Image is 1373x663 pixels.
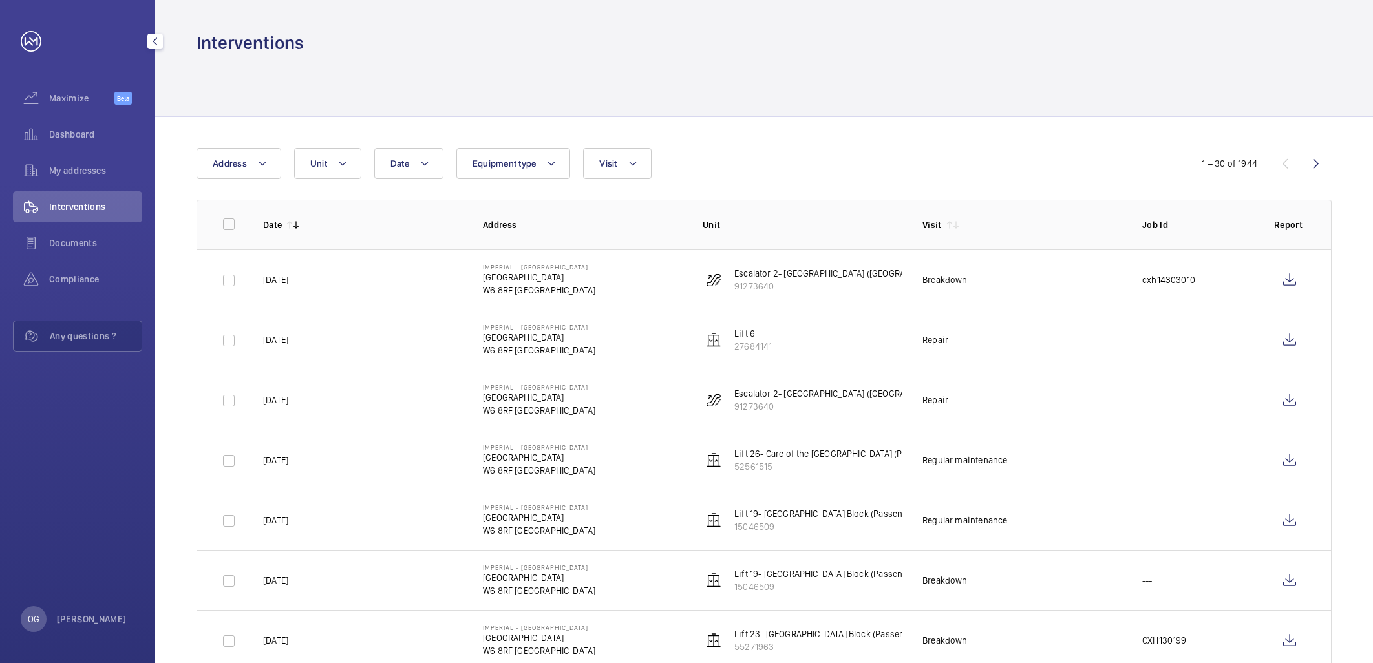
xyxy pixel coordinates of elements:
button: Visit [583,148,651,179]
p: [DATE] [263,454,288,467]
p: [GEOGRAPHIC_DATA] [483,331,595,344]
button: Equipment type [456,148,571,179]
div: Regular maintenance [922,454,1007,467]
p: W6 8RF [GEOGRAPHIC_DATA] [483,284,595,297]
p: Imperial - [GEOGRAPHIC_DATA] [483,323,595,331]
img: elevator.svg [706,452,721,468]
span: Address [213,158,247,169]
p: W6 8RF [GEOGRAPHIC_DATA] [483,584,595,597]
span: Date [390,158,409,169]
p: Imperial - [GEOGRAPHIC_DATA] [483,624,595,631]
button: Unit [294,148,361,179]
span: Beta [114,92,132,105]
p: Escalator 2- [GEOGRAPHIC_DATA] ([GEOGRAPHIC_DATA]) [734,267,953,280]
span: Interventions [49,200,142,213]
p: CXH130199 [1142,634,1187,647]
p: --- [1142,394,1153,406]
span: My addresses [49,164,142,177]
p: --- [1142,514,1153,527]
p: 91273640 [734,400,953,413]
p: Job Id [1142,218,1253,231]
p: [DATE] [263,514,288,527]
h1: Interventions [197,31,304,55]
span: Visit [599,158,617,169]
img: elevator.svg [706,573,721,588]
div: Breakdown [922,273,968,286]
p: Lift 19- [GEOGRAPHIC_DATA] Block (Passenger) [734,567,919,580]
p: Lift 19- [GEOGRAPHIC_DATA] Block (Passenger) [734,507,919,520]
span: Dashboard [49,128,142,141]
p: Lift 6 [734,327,772,340]
p: Date [263,218,282,231]
p: cxh14303010 [1142,273,1195,286]
div: Breakdown [922,634,968,647]
span: Maximize [49,92,114,105]
img: elevator.svg [706,512,721,528]
p: [GEOGRAPHIC_DATA] [483,571,595,584]
img: escalator.svg [706,272,721,288]
span: Compliance [49,273,142,286]
p: W6 8RF [GEOGRAPHIC_DATA] [483,344,595,357]
p: Lift 23- [GEOGRAPHIC_DATA] Block (Passenger) [734,627,921,640]
div: Repair [922,333,948,346]
p: W6 8RF [GEOGRAPHIC_DATA] [483,404,595,417]
p: 15046509 [734,520,919,533]
div: 1 – 30 of 1944 [1202,157,1257,170]
p: [GEOGRAPHIC_DATA] [483,631,595,644]
span: Equipment type [473,158,537,169]
p: Imperial - [GEOGRAPHIC_DATA] [483,443,595,451]
p: Lift 26- Care of the [GEOGRAPHIC_DATA] (Passenger) [734,447,942,460]
button: Address [197,148,281,179]
p: Imperial - [GEOGRAPHIC_DATA] [483,503,595,511]
div: Breakdown [922,574,968,587]
p: Imperial - [GEOGRAPHIC_DATA] [483,263,595,271]
span: Documents [49,237,142,249]
p: W6 8RF [GEOGRAPHIC_DATA] [483,464,595,477]
p: [GEOGRAPHIC_DATA] [483,391,595,404]
p: [DATE] [263,333,288,346]
p: [GEOGRAPHIC_DATA] [483,451,595,464]
span: Unit [310,158,327,169]
img: elevator.svg [706,332,721,348]
div: Regular maintenance [922,514,1007,527]
p: --- [1142,574,1153,587]
span: Any questions ? [50,330,142,342]
img: escalator.svg [706,392,721,408]
p: 27684141 [734,340,772,353]
p: 15046509 [734,580,919,593]
p: OG [28,613,39,626]
p: [DATE] [263,394,288,406]
p: [GEOGRAPHIC_DATA] [483,271,595,284]
p: Report [1274,218,1305,231]
p: Imperial - [GEOGRAPHIC_DATA] [483,563,595,571]
p: --- [1142,454,1153,467]
p: 52561515 [734,460,942,473]
p: 91273640 [734,280,953,293]
p: W6 8RF [GEOGRAPHIC_DATA] [483,524,595,537]
p: Imperial - [GEOGRAPHIC_DATA] [483,383,595,391]
img: elevator.svg [706,633,721,648]
p: W6 8RF [GEOGRAPHIC_DATA] [483,644,595,657]
p: [PERSON_NAME] [57,613,127,626]
p: Unit [703,218,902,231]
p: Address [483,218,682,231]
p: [GEOGRAPHIC_DATA] [483,511,595,524]
p: [DATE] [263,634,288,647]
p: [DATE] [263,273,288,286]
div: Repair [922,394,948,406]
p: Visit [922,218,942,231]
button: Date [374,148,443,179]
p: --- [1142,333,1153,346]
p: Escalator 2- [GEOGRAPHIC_DATA] ([GEOGRAPHIC_DATA]) [734,387,953,400]
p: 55271963 [734,640,921,653]
p: [DATE] [263,574,288,587]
